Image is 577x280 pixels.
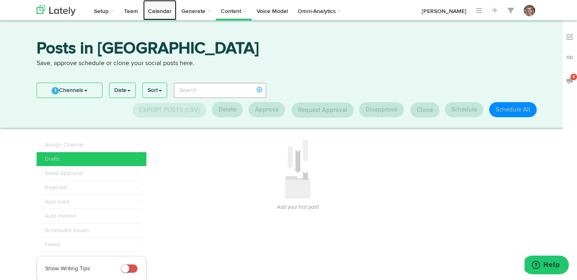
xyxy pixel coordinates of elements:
[143,83,167,98] a: Sort
[359,102,404,117] button: Disapprove
[137,169,138,177] span: -
[45,155,60,163] span: Drafts
[137,141,138,149] span: -
[524,5,535,16] img: OhcUycdS6u5e6MDkMfFl
[417,107,433,113] span: Clone
[570,74,577,80] span: 4
[165,199,431,214] h3: Add your first post!
[45,169,83,177] span: Need Approval
[45,226,89,234] span: Scheduled Issues
[45,141,84,149] span: Assign Channel
[137,241,138,249] span: -
[525,256,569,276] iframe: Opens a widget where you can find more information
[174,83,267,98] input: Search
[137,212,138,220] span: -
[489,102,537,117] button: Schedule All
[37,83,102,98] a: 1Channels
[137,155,138,163] span: -
[137,184,138,192] span: -
[37,41,541,59] h3: Posts in [GEOGRAPHIC_DATA]
[248,102,285,117] button: Approve
[45,241,60,249] span: Failed
[52,87,59,94] span: 1
[445,102,483,117] button: Schedule
[45,266,90,271] span: Show Writing Tips
[410,103,440,118] button: Clone
[137,198,138,206] span: -
[566,33,574,41] img: keywords_off.svg
[133,103,206,118] button: Export Posts (CSV)
[45,198,70,206] span: Approved
[566,53,574,61] img: links_off.svg
[566,77,574,85] img: announcements_off.svg
[45,212,76,220] span: Auto Publish
[109,83,135,98] a: Date
[137,226,138,234] span: -
[298,107,347,113] span: Request Approval
[212,102,243,117] button: Delete
[45,184,67,192] span: Rejected
[285,138,311,199] img: icon_add_something.svg
[37,59,541,68] p: Save, approve schedule or clone your social posts here.
[37,5,76,16] img: logo_lately_bg_light.svg
[292,103,354,118] button: Request Approval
